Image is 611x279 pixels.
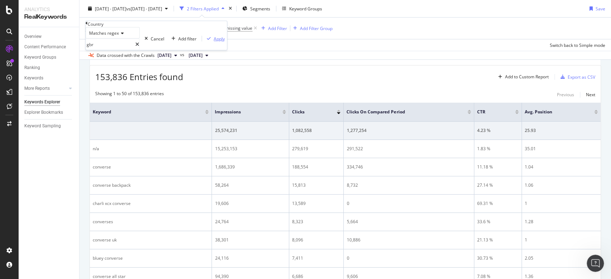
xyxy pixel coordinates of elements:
div: 0 [346,255,471,261]
div: Add filter [178,35,197,41]
div: More Reports [24,85,50,92]
a: Keyword Sampling [24,122,74,130]
span: 153,836 Entries found [95,71,183,83]
div: 33.6 % [477,219,519,225]
div: Save [596,5,605,11]
iframe: Intercom live chat [587,255,604,272]
div: charli xcx converse [93,200,209,207]
a: Ranking [24,64,74,72]
span: vs [180,52,186,58]
div: 291,522 [346,146,471,152]
div: 1,082,558 [292,127,340,134]
div: 2.05 [525,255,598,261]
div: 35.01 [525,146,598,152]
span: Impressions [215,109,271,115]
div: 38,301 [215,237,286,243]
a: More Reports [24,85,67,92]
button: Add to Custom Report [495,71,549,83]
div: Apply [214,35,225,41]
button: [DATE] - [DATE]vs[DATE] - [DATE] [85,3,171,14]
a: Keywords [24,74,74,82]
div: Content Performance [24,43,66,51]
div: 10,886 [346,237,471,243]
div: 1.83 % [477,146,519,152]
div: converse backpack [93,182,209,189]
div: times [227,5,233,12]
div: Keywords Explorer [24,98,60,106]
button: [DATE] [186,51,211,60]
div: Previous [557,92,574,98]
div: Cancel [151,35,164,41]
button: Segments [239,3,273,14]
span: Keyword [93,109,194,115]
button: Keyword Groups [279,3,325,14]
div: Keyword Groups [24,54,56,61]
div: converse uk [93,237,209,243]
div: 334,746 [346,164,471,170]
span: Clicks [292,109,326,115]
div: Ranking [24,64,40,72]
div: 0 [346,200,471,207]
span: Segments [250,5,270,11]
div: 1.06 [525,182,598,189]
div: 30.73 % [477,255,519,261]
span: Clicks On Compared Period [346,109,457,115]
div: Explorer Bookmarks [24,109,63,116]
a: Keyword Groups [24,54,74,61]
div: 25.93 [525,127,598,134]
div: Analytics [24,6,73,13]
span: CTR [477,109,504,115]
div: 8,732 [346,182,471,189]
button: Export as CSV [558,71,595,83]
div: Add Filter [268,25,287,31]
div: Country [88,21,103,27]
div: 24,116 [215,255,286,261]
div: bluey converse [93,255,209,261]
div: 21.13 % [477,237,519,243]
div: 188,554 [292,164,340,170]
div: 8,323 [292,219,340,225]
button: Add filter [166,35,199,42]
div: 15,813 [292,182,340,189]
div: 8,096 [292,237,340,243]
div: n/a [93,146,209,152]
div: Showing 1 to 50 of 153,836 entries [95,90,164,99]
div: Keyword Groups [289,5,322,11]
div: 25,574,231 [215,127,286,134]
button: 2 Filters Applied [177,3,227,14]
div: 24,764 [215,219,286,225]
div: converses [93,219,209,225]
div: 1 [525,200,598,207]
button: Add Filter [258,24,287,33]
div: 279,619 [292,146,340,152]
button: Cancel [140,27,166,50]
button: Switch back to Simple mode [547,39,605,51]
div: Keyword Sampling [24,122,61,130]
a: Content Performance [24,43,74,51]
div: 5,664 [346,219,471,225]
div: 27.14 % [477,182,519,189]
div: converse [93,164,209,170]
div: missing value [225,25,252,31]
div: 4.23 % [477,127,519,134]
span: 2025 Feb. 28th [189,52,203,59]
div: Data crossed with the Crawls [97,52,155,59]
button: [DATE] [155,51,180,60]
div: 58,264 [215,182,286,189]
div: Next [586,92,595,98]
div: Switch back to Simple mode [550,42,605,48]
a: Overview [24,33,74,40]
div: RealKeywords [24,13,73,21]
div: 1.04 [525,164,598,170]
a: Keywords Explorer [24,98,74,106]
div: 13,589 [292,200,340,207]
button: Add Filter Group [290,24,333,33]
div: Add to Custom Report [505,75,549,79]
div: Add Filter Group [300,25,333,31]
a: Explorer Bookmarks [24,109,74,116]
button: Next [586,90,595,99]
button: Save [587,3,605,14]
span: vs [DATE] - [DATE] [126,5,162,11]
span: [DATE] - [DATE] [95,5,126,11]
span: Matches regex [89,30,119,36]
